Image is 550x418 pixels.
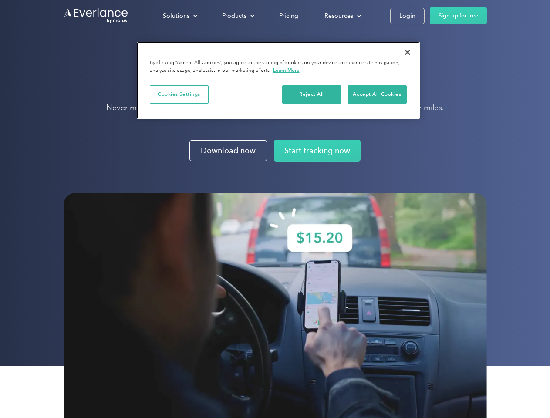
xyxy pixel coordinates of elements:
[282,85,341,104] button: Reject All
[106,102,444,113] p: Never miss a mile with the Everlance mileage tracker app. Set it, forget it and track all your mi...
[222,10,246,21] div: Products
[137,42,420,119] div: Privacy
[150,85,209,104] button: Cookies Settings
[324,10,353,21] div: Resources
[213,8,262,24] div: Products
[150,59,407,74] div: By clicking “Accept All Cookies”, you agree to the storing of cookies on your device to enhance s...
[348,85,407,104] button: Accept All Cookies
[270,8,307,24] a: Pricing
[273,67,300,73] a: More information about your privacy, opens in a new tab
[154,8,205,24] div: Solutions
[316,8,368,24] div: Resources
[137,42,420,119] div: Cookie banner
[279,10,298,21] div: Pricing
[163,10,189,21] div: Solutions
[399,10,415,21] div: Login
[274,140,361,162] a: Start tracking now
[189,140,267,161] a: Download now
[64,7,129,24] a: Go to homepage
[106,70,444,94] h1: Automatic mileage tracker
[430,7,487,24] a: Sign up for free
[398,43,417,62] button: Close
[390,8,425,24] a: Login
